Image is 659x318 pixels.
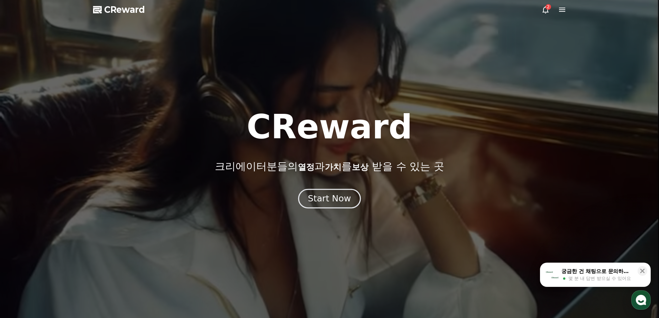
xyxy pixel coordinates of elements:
div: 2 [546,4,551,10]
span: 설정 [107,230,115,235]
span: 홈 [22,230,26,235]
span: CReward [104,4,145,15]
p: 크리에이터분들의 과 를 받을 수 있는 곳 [215,160,444,173]
span: 열정 [298,162,314,172]
a: 홈 [2,219,46,237]
button: Start Now [298,189,361,208]
div: Start Now [308,193,351,205]
span: 보상 [352,162,368,172]
a: 대화 [46,219,89,237]
a: Start Now [300,196,359,203]
a: CReward [93,4,145,15]
span: 가치 [325,162,341,172]
span: 대화 [63,230,72,236]
a: 2 [541,6,550,14]
a: 설정 [89,219,133,237]
h1: CReward [247,110,412,144]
